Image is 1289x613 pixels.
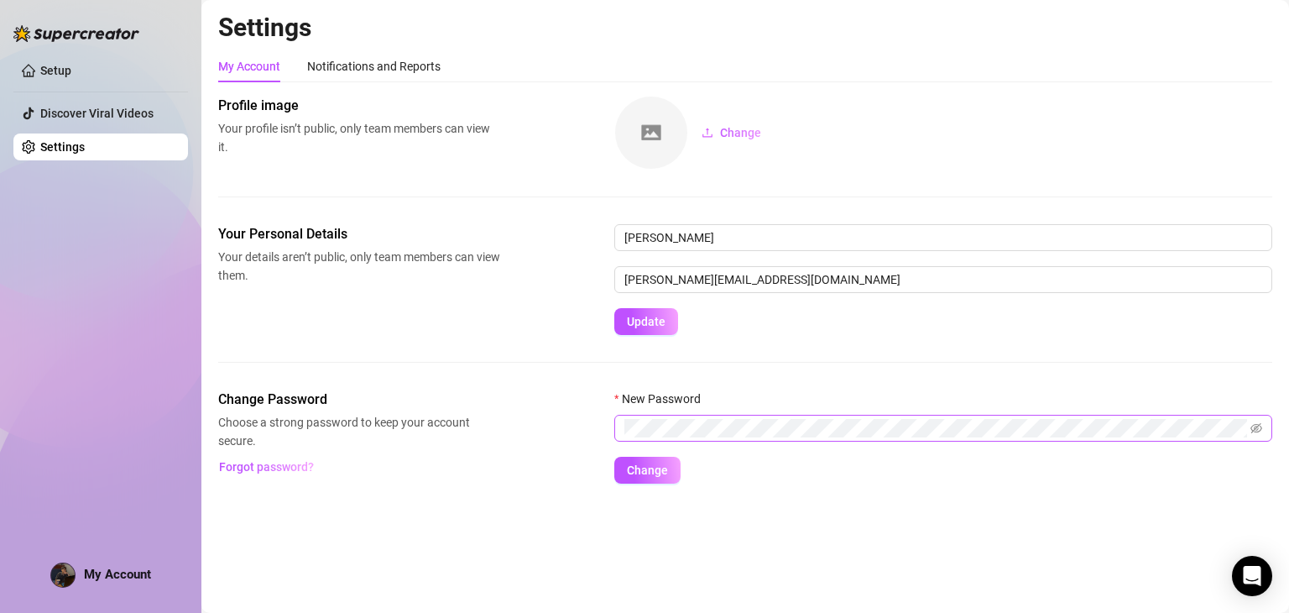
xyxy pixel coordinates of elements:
a: Settings [40,140,85,154]
button: Forgot password? [218,453,314,480]
span: Forgot password? [219,460,314,474]
div: Open Intercom Messenger [1232,556,1272,596]
button: Change [688,119,775,146]
input: Enter new email [614,266,1272,293]
span: My Account [84,567,151,582]
h2: Settings [218,12,1272,44]
span: Change Password [218,390,500,410]
input: New Password [624,419,1247,437]
span: eye-invisible [1250,422,1262,434]
img: square-placeholder.png [615,97,687,169]
span: Change [627,464,668,477]
a: Discover Viral Videos [40,107,154,120]
button: Update [614,308,678,335]
span: Your details aren’t public, only team members can view them. [218,248,500,285]
div: My Account [218,57,280,76]
img: logo-BBDzfeDw.svg [13,25,139,42]
input: Enter name [614,224,1272,251]
label: New Password [614,390,712,408]
span: Change [720,126,761,139]
span: Your Personal Details [218,224,500,244]
a: Setup [40,64,71,77]
span: Update [627,315,665,328]
span: Choose a strong password to keep your account secure. [218,413,500,450]
div: Notifications and Reports [307,57,441,76]
button: Change [614,457,681,484]
span: upload [702,127,713,139]
span: Profile image [218,96,500,116]
img: ACg8ocLLgP21HzmgPBwyc8ozF7xVPg0ex8m7eRqYPRcyQonOe0yH6YI=s96-c [51,563,75,587]
span: Your profile isn’t public, only team members can view it. [218,119,500,156]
